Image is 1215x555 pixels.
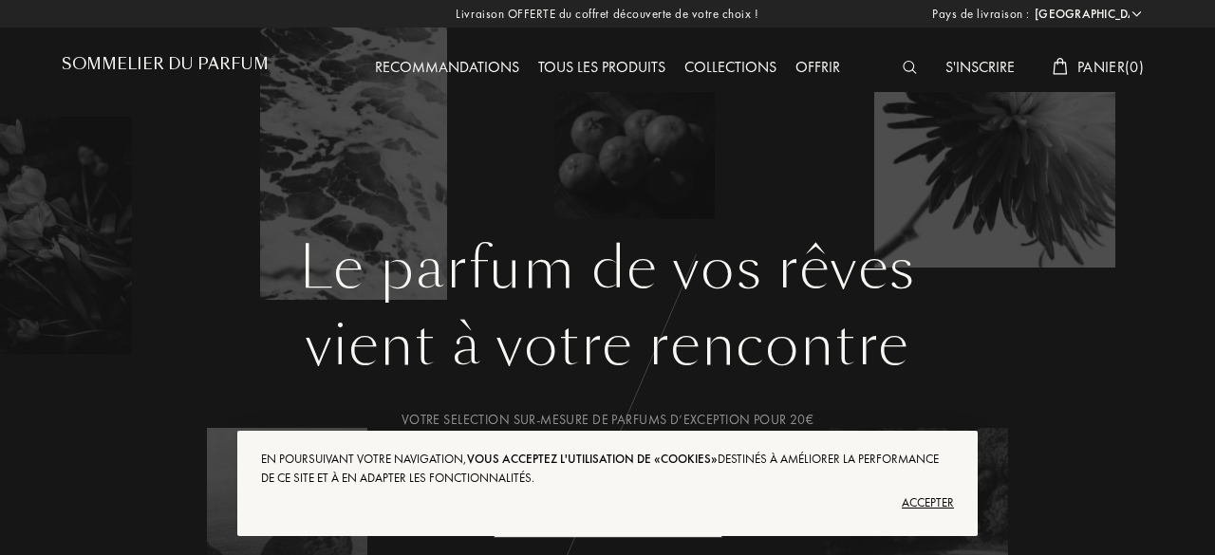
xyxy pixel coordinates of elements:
img: cart_white.svg [1053,58,1068,75]
div: vient à votre rencontre [76,303,1139,388]
div: Accepter [261,488,954,518]
div: S'inscrire [936,56,1024,81]
a: Sommelier du Parfum [62,55,269,81]
div: Tous les produits [529,56,675,81]
div: Recommandations [365,56,529,81]
span: Panier ( 0 ) [1077,57,1144,77]
div: Collections [675,56,786,81]
span: vous acceptez l'utilisation de «cookies» [467,451,718,467]
a: Tous les produits [529,57,675,77]
h1: Le parfum de vos rêves [76,234,1139,303]
div: Votre selection sur-mesure de parfums d’exception pour 20€ [76,410,1139,430]
img: search_icn_white.svg [903,61,917,74]
span: Pays de livraison : [932,5,1030,24]
div: Offrir [786,56,850,81]
a: Recommandations [365,57,529,77]
div: En poursuivant votre navigation, destinés à améliorer la performance de ce site et à en adapter l... [261,450,954,488]
a: S'inscrire [936,57,1024,77]
h1: Sommelier du Parfum [62,55,269,73]
a: Offrir [786,57,850,77]
a: Collections [675,57,786,77]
